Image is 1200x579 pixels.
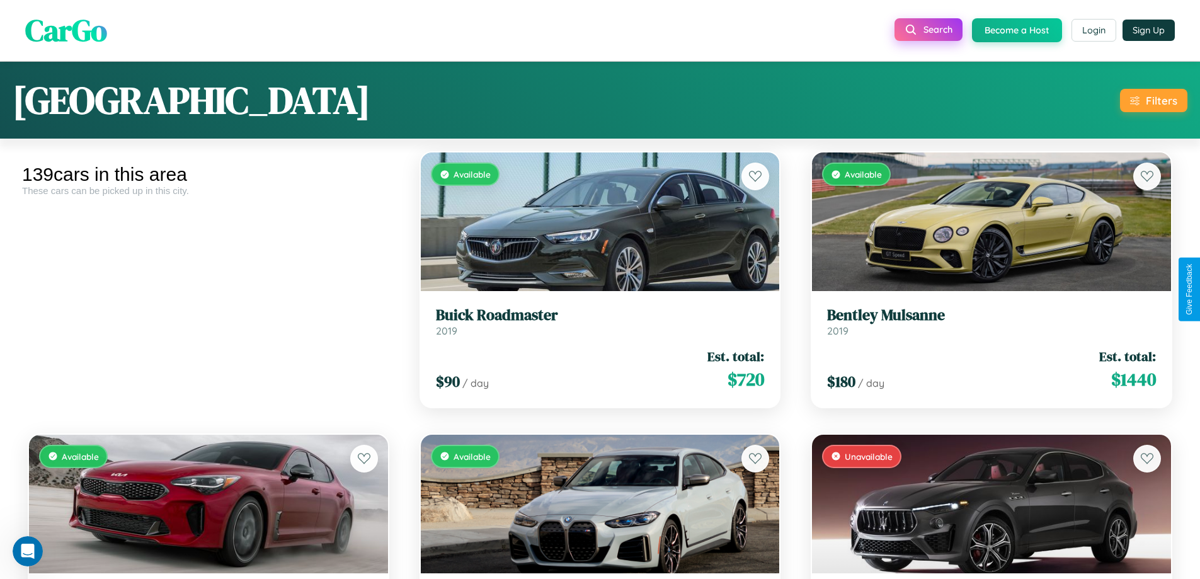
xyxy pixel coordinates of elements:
a: Buick Roadmaster2019 [436,306,765,337]
div: 139 cars in this area [22,164,395,185]
div: Give Feedback [1185,264,1194,315]
button: Filters [1120,89,1187,112]
span: 2019 [827,324,849,337]
span: Unavailable [845,451,893,462]
span: 2019 [436,324,457,337]
h3: Bentley Mulsanne [827,306,1156,324]
button: Become a Host [972,18,1062,42]
span: Available [454,451,491,462]
span: / day [462,377,489,389]
button: Sign Up [1123,20,1175,41]
h1: [GEOGRAPHIC_DATA] [13,74,370,126]
span: $ 720 [728,367,764,392]
span: Est. total: [1099,347,1156,365]
button: Login [1071,19,1116,42]
div: These cars can be picked up in this city. [22,185,395,196]
iframe: Intercom live chat [13,536,43,566]
span: $ 90 [436,371,460,392]
span: $ 1440 [1111,367,1156,392]
span: $ 180 [827,371,855,392]
h3: Buick Roadmaster [436,306,765,324]
a: Bentley Mulsanne2019 [827,306,1156,337]
span: Available [454,169,491,180]
span: Search [923,24,952,35]
button: Search [894,18,963,41]
span: Est. total: [707,347,764,365]
span: / day [858,377,884,389]
div: Filters [1146,94,1177,107]
span: Available [62,451,99,462]
span: Available [845,169,882,180]
span: CarGo [25,9,107,51]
